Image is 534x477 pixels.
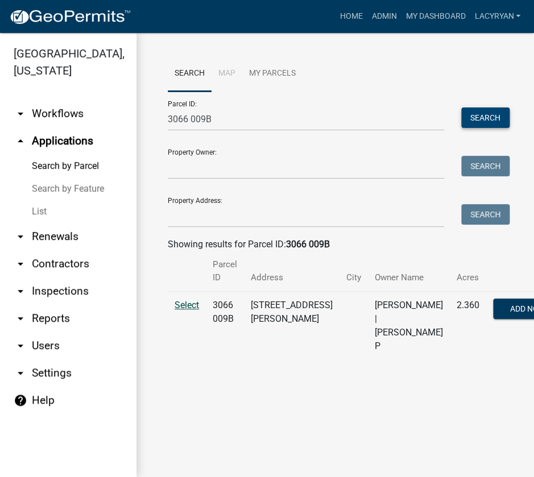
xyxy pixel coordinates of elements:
strong: 3066 009B [286,239,330,250]
th: Address [244,251,340,291]
i: arrow_drop_up [14,134,27,148]
button: Search [461,204,510,225]
div: Showing results for Parcel ID: [168,238,503,251]
th: Owner Name [368,251,450,291]
i: arrow_drop_down [14,366,27,380]
th: Parcel ID [206,251,244,291]
td: [STREET_ADDRESS][PERSON_NAME] [244,291,340,360]
i: arrow_drop_down [14,107,27,121]
a: Home [335,6,367,27]
i: arrow_drop_down [14,339,27,352]
td: [PERSON_NAME] | [PERSON_NAME] P [368,291,450,360]
th: Acres [450,251,486,291]
i: arrow_drop_down [14,230,27,243]
td: 2.360 [450,291,486,360]
a: Search [168,56,212,92]
i: arrow_drop_down [14,284,27,298]
a: lacyryan [470,6,525,27]
a: My Dashboard [401,6,470,27]
i: arrow_drop_down [14,257,27,271]
i: arrow_drop_down [14,312,27,325]
i: help [14,393,27,407]
td: 3066 009B [206,291,244,360]
th: City [340,251,368,291]
a: My Parcels [242,56,303,92]
a: Admin [367,6,401,27]
a: Select [175,300,199,310]
button: Search [461,107,510,128]
button: Search [461,156,510,176]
